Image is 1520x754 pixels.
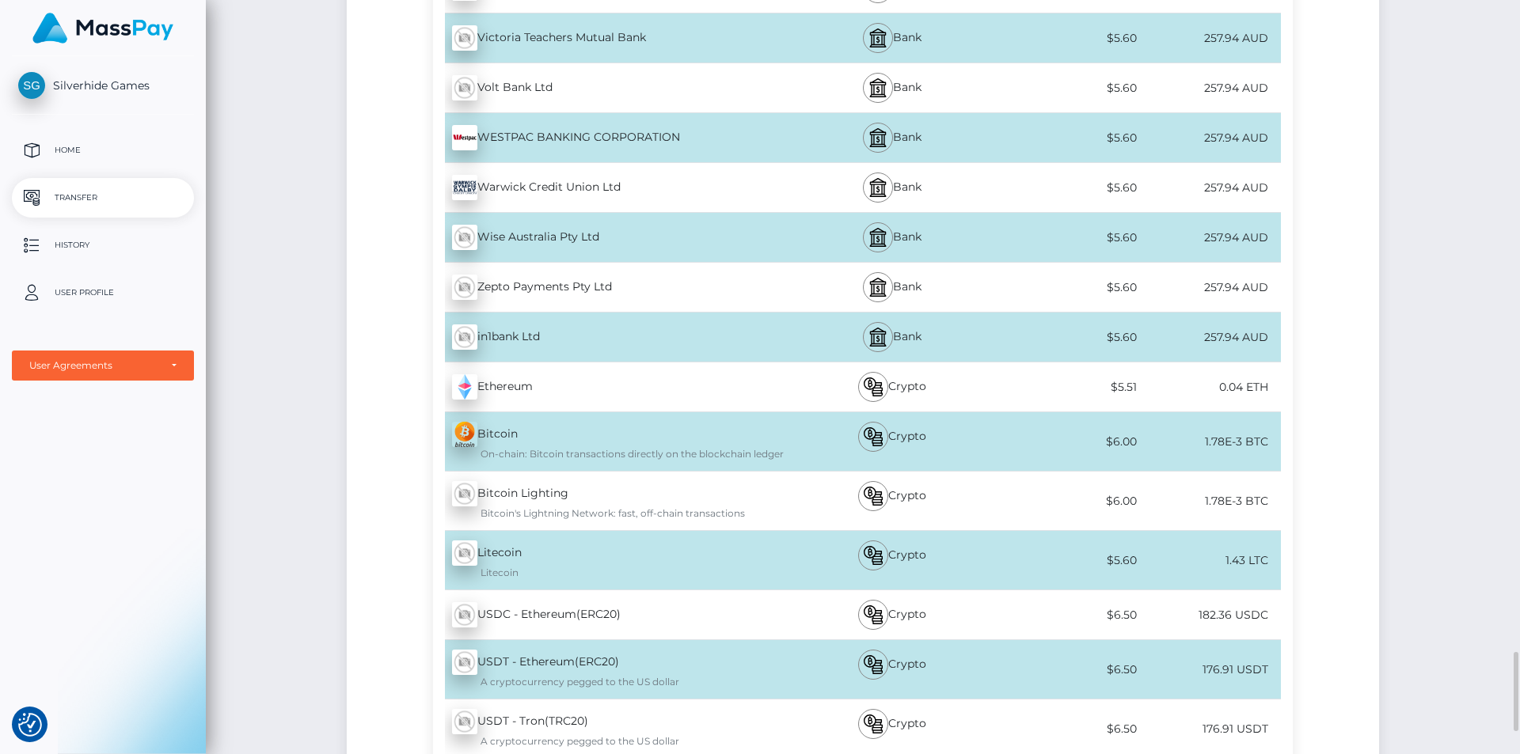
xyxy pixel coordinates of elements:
div: Bank [786,313,998,362]
p: User Profile [18,281,188,305]
div: 176.91 USDT [1140,711,1282,747]
div: Crypto [786,590,998,639]
div: On-chain: Bitcoin transactions directly on the blockchain ledger [452,447,786,461]
img: wMhJQYtZFAryAAAAABJRU5ErkJggg== [452,709,477,734]
a: History [12,225,194,265]
div: Bank [786,13,998,63]
img: zxlM9hkiQ1iKKYMjuOruv9zc3NfAFPM+lQmnX+Hwj+0b3s+QqDAAAAAElFTkSuQmCC [452,422,477,447]
div: Crypto [786,412,998,471]
div: 257.94 AUD [1140,70,1282,106]
img: wMhJQYtZFAryAAAAABJRU5ErkJggg== [452,324,477,350]
img: bitcoin.svg [864,714,883,733]
div: 0.04 ETH [1140,369,1282,405]
div: 257.94 AUD [1140,120,1282,156]
p: History [18,233,188,257]
div: 1.43 LTC [1140,543,1282,578]
div: 257.94 AUD [1140,320,1282,355]
div: 257.94 AUD [1140,220,1282,256]
div: $5.60 [998,320,1140,355]
img: bank.svg [868,228,887,247]
div: $5.60 [998,543,1140,578]
img: bitcoin.svg [864,605,883,624]
p: Home [18,138,188,162]
div: Zepto Payments Pty Ltd [433,265,786,309]
div: USDT - Ethereum(ERC20) [433,640,786,699]
img: wMhJQYtZFAryAAAAABJRU5ErkJggg== [452,75,477,100]
div: Ethereum [433,365,786,409]
div: Victoria Teachers Mutual Bank [433,16,786,60]
img: bank.svg [868,128,887,147]
div: 1.78E-3 BTC [1140,424,1282,460]
div: in1bank Ltd [433,315,786,359]
div: Bank [786,63,998,112]
button: Consent Preferences [18,713,42,737]
div: $5.60 [998,70,1140,106]
img: bitcoin.svg [864,487,883,506]
div: $6.50 [998,652,1140,688]
img: bitcoin.svg [864,427,883,446]
div: USDC - Ethereum(ERC20) [433,593,786,637]
img: wMhJQYtZFAryAAAAABJRU5ErkJggg== [452,650,477,675]
div: 176.91 USDT [1140,652,1282,688]
div: Crypto [786,472,998,530]
img: wMhJQYtZFAryAAAAABJRU5ErkJggg== [452,602,477,627]
div: Bank [786,213,998,262]
div: 257.94 AUD [1140,170,1282,206]
div: 182.36 USDC [1140,597,1282,633]
img: bank.svg [868,28,887,47]
div: Wise Australia Pty Ltd [433,215,786,260]
div: $5.60 [998,220,1140,256]
a: Transfer [12,178,194,218]
div: $5.60 [998,170,1140,206]
img: wMhJQYtZFAryAAAAABJRU5ErkJggg== [452,540,477,566]
div: Bank [786,113,998,162]
div: User Agreements [29,359,159,372]
a: Home [12,131,194,170]
img: bank.svg [868,178,887,197]
a: User Profile [12,273,194,313]
div: WESTPAC BANKING CORPORATION [433,116,786,160]
img: z+HV+S+XklAdAAAAABJRU5ErkJggg== [452,374,477,400]
div: Crypto [786,640,998,699]
img: bitcoin.svg [864,546,883,565]
img: bank.svg [868,328,887,347]
img: nHGLVBRqDwAAAAABJRU5ErkJggg== [452,125,477,150]
img: bitcoin.svg [864,377,883,396]
div: Bitcoin Lighting [433,472,786,530]
button: User Agreements [12,350,194,381]
img: wMhJQYtZFAryAAAAABJRU5ErkJggg== [452,481,477,506]
div: 1.78E-3 BTC [1140,483,1282,519]
div: A cryptocurrency pegged to the US dollar [452,734,786,748]
div: $6.00 [998,483,1140,519]
div: $5.60 [998,21,1140,56]
div: 257.94 AUD [1140,270,1282,305]
p: Transfer [18,186,188,210]
div: Crypto [786,531,998,589]
div: Bitcoin [433,412,786,471]
div: Litecoin [452,566,786,580]
div: $6.50 [998,711,1140,747]
div: $6.00 [998,424,1140,460]
div: Bank [786,163,998,212]
img: bitcoin.svg [864,655,883,674]
span: Silverhide Games [12,78,194,93]
div: Warwick Credit Union Ltd [433,165,786,210]
img: wMhJQYtZFAryAAAAABJRU5ErkJggg== [452,275,477,300]
div: Bitcoin's Lightning Network: fast, off-chain transactions [452,506,786,521]
div: $5.60 [998,120,1140,156]
img: wMhJQYtZFAryAAAAABJRU5ErkJggg== [452,25,477,51]
div: 257.94 AUD [1140,21,1282,56]
img: wMhJQYtZFAryAAAAABJRU5ErkJggg== [452,225,477,250]
div: Volt Bank Ltd [433,66,786,110]
div: $5.60 [998,270,1140,305]
img: bank.svg [868,78,887,97]
img: MassPay [32,13,173,44]
div: $5.51 [998,369,1140,405]
div: A cryptocurrency pegged to the US dollar [452,675,786,689]
img: bank.svg [868,278,887,297]
div: Bank [786,263,998,312]
img: Revisit consent button [18,713,42,737]
img: uwAAAABJRU5ErkJggg== [452,175,477,200]
div: Crypto [786,362,998,411]
div: $6.50 [998,597,1140,633]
